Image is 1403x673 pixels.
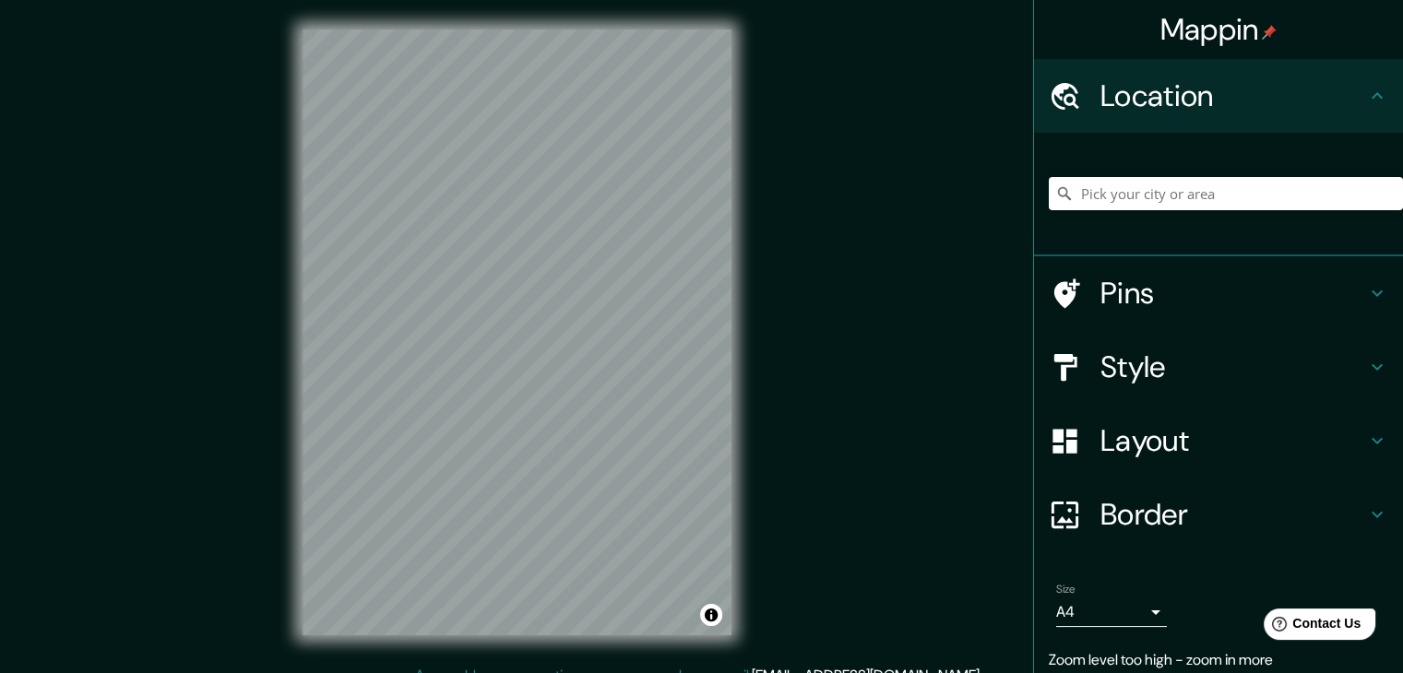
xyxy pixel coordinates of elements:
h4: Layout [1100,422,1366,459]
h4: Border [1100,496,1366,533]
button: Toggle attribution [700,604,722,626]
label: Size [1056,582,1076,597]
div: Location [1034,59,1403,133]
h4: Mappin [1160,11,1278,48]
h4: Location [1100,77,1366,114]
iframe: Help widget launcher [1239,601,1383,653]
img: pin-icon.png [1262,25,1277,40]
p: Zoom level too high - zoom in more [1049,649,1388,671]
div: Pins [1034,256,1403,330]
h4: Style [1100,348,1366,385]
input: Pick your city or area [1049,177,1403,210]
div: Layout [1034,404,1403,478]
h4: Pins [1100,275,1366,312]
canvas: Map [303,30,731,635]
div: Style [1034,330,1403,404]
div: Border [1034,478,1403,551]
div: A4 [1056,597,1167,627]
